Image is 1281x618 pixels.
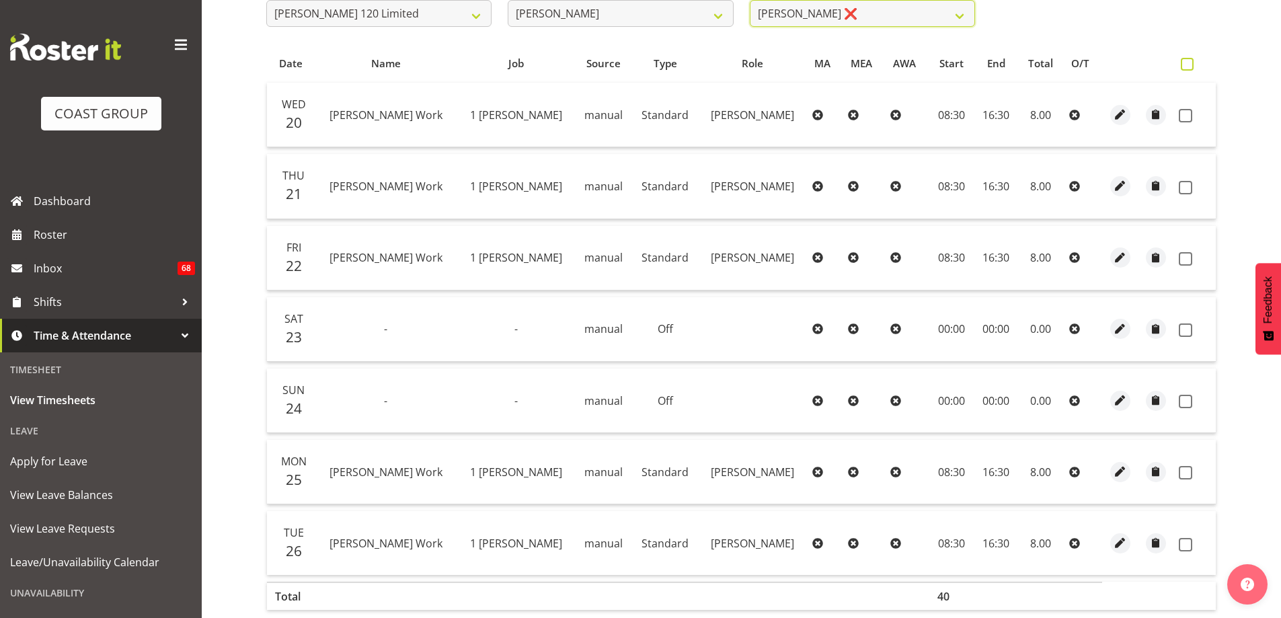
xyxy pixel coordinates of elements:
[584,108,623,122] span: manual
[286,184,302,203] span: 21
[284,525,304,540] span: Tue
[632,511,699,575] td: Standard
[583,56,625,71] div: Source
[282,168,305,183] span: Thu
[329,108,442,122] span: [PERSON_NAME] Work
[323,56,450,71] div: Name
[34,258,178,278] span: Inbox
[929,582,975,610] th: 40
[3,356,198,383] div: Timesheet
[974,154,1017,219] td: 16:30
[711,465,794,479] span: [PERSON_NAME]
[632,154,699,219] td: Standard
[974,226,1017,291] td: 16:30
[178,262,195,275] span: 68
[3,417,198,445] div: Leave
[3,445,198,478] a: Apply for Leave
[632,226,699,291] td: Standard
[286,327,302,346] span: 23
[706,56,799,71] div: Role
[329,179,442,194] span: [PERSON_NAME] Work
[514,393,518,408] span: -
[10,34,121,61] img: Rosterit website logo
[1262,276,1274,323] span: Feedback
[584,393,623,408] span: manual
[470,108,562,122] span: 1 [PERSON_NAME]
[3,512,198,545] a: View Leave Requests
[711,536,794,551] span: [PERSON_NAME]
[639,56,691,71] div: Type
[584,465,623,479] span: manual
[286,541,302,560] span: 26
[274,56,307,71] div: Date
[584,179,623,194] span: manual
[10,485,192,505] span: View Leave Balances
[465,56,568,71] div: Job
[3,579,198,607] div: Unavailability
[34,325,175,346] span: Time & Attendance
[632,440,699,504] td: Standard
[929,83,975,147] td: 08:30
[929,226,975,291] td: 08:30
[851,56,878,71] div: MEA
[1241,578,1254,591] img: help-xxl-2.png
[929,511,975,575] td: 08:30
[54,104,148,124] div: COAST GROUP
[34,292,175,312] span: Shifts
[974,297,1017,362] td: 00:00
[286,256,302,275] span: 22
[384,393,387,408] span: -
[584,536,623,551] span: manual
[1017,511,1064,575] td: 8.00
[282,97,306,112] span: Wed
[470,536,562,551] span: 1 [PERSON_NAME]
[267,582,315,610] th: Total
[711,250,794,265] span: [PERSON_NAME]
[284,311,303,326] span: Sat
[1017,83,1064,147] td: 8.00
[10,390,192,410] span: View Timesheets
[929,154,975,219] td: 08:30
[329,536,442,551] span: [PERSON_NAME] Work
[974,511,1017,575] td: 16:30
[286,240,301,255] span: Fri
[632,83,699,147] td: Standard
[329,250,442,265] span: [PERSON_NAME] Work
[974,440,1017,504] td: 16:30
[974,369,1017,433] td: 00:00
[1017,369,1064,433] td: 0.00
[10,451,192,471] span: Apply for Leave
[1017,440,1064,504] td: 8.00
[1071,56,1094,71] div: O/T
[286,470,302,489] span: 25
[3,478,198,512] a: View Leave Balances
[937,56,967,71] div: Start
[34,225,195,245] span: Roster
[1017,154,1064,219] td: 8.00
[329,465,442,479] span: [PERSON_NAME] Work
[982,56,1010,71] div: End
[286,113,302,132] span: 20
[384,321,387,336] span: -
[929,369,975,433] td: 00:00
[3,383,198,417] a: View Timesheets
[470,465,562,479] span: 1 [PERSON_NAME]
[470,179,562,194] span: 1 [PERSON_NAME]
[1255,263,1281,354] button: Feedback - Show survey
[584,250,623,265] span: manual
[632,297,699,362] td: Off
[286,399,302,418] span: 24
[1017,297,1064,362] td: 0.00
[34,191,195,211] span: Dashboard
[711,108,794,122] span: [PERSON_NAME]
[929,440,975,504] td: 08:30
[281,454,307,469] span: Mon
[1017,226,1064,291] td: 8.00
[282,383,305,397] span: Sun
[929,297,975,362] td: 00:00
[3,545,198,579] a: Leave/Unavailability Calendar
[10,552,192,572] span: Leave/Unavailability Calendar
[584,321,623,336] span: manual
[470,250,562,265] span: 1 [PERSON_NAME]
[10,518,192,539] span: View Leave Requests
